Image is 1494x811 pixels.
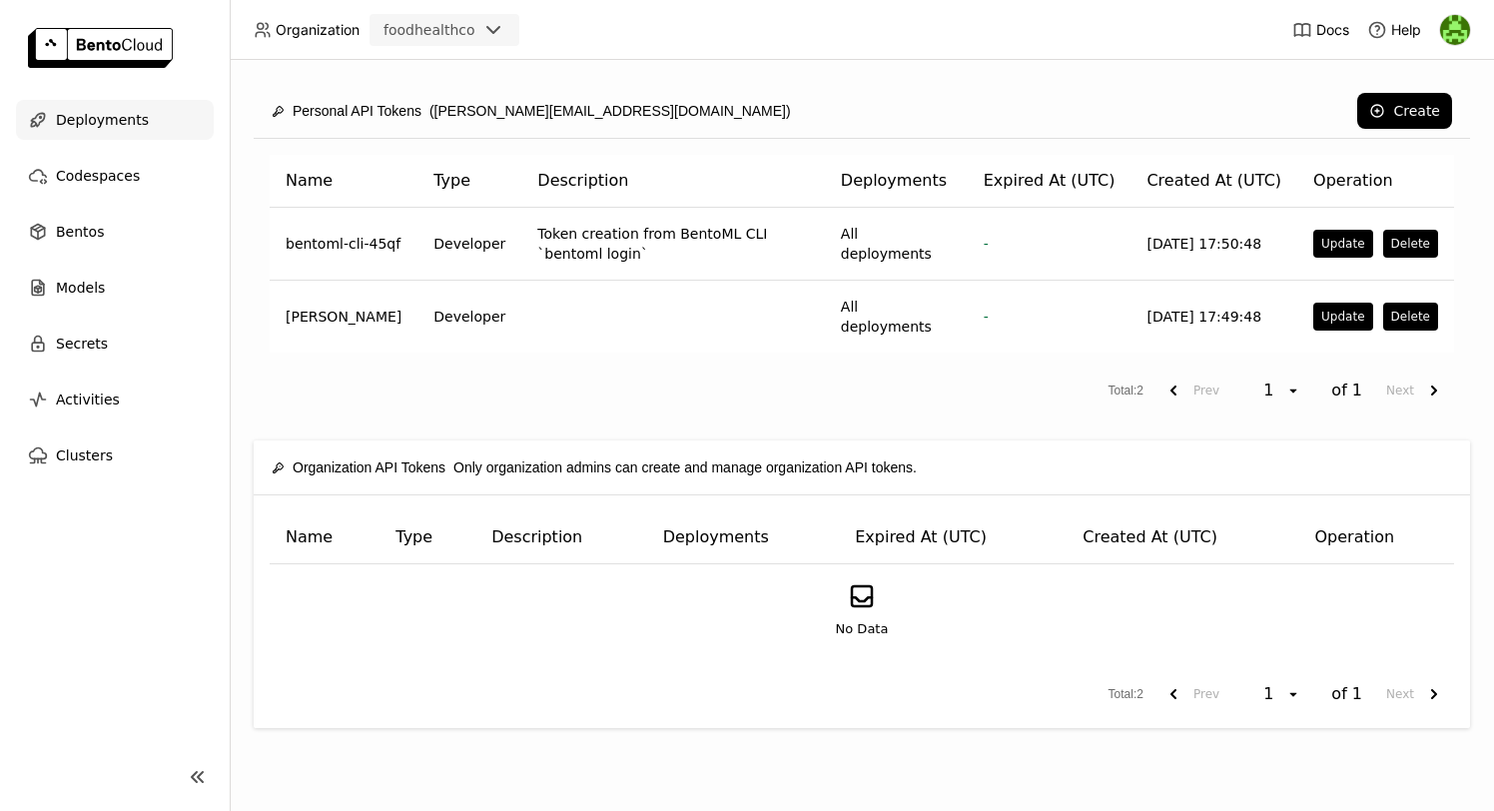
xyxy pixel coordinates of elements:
[56,108,149,132] span: Deployments
[272,446,917,488] div: Only organization admins can create and manage organization API tokens.
[1153,676,1227,712] button: previous page. current page 1 of 1
[16,380,214,419] a: Activities
[521,155,825,208] th: Description
[56,164,140,188] span: Codespaces
[1440,15,1470,45] img: Steven Searcy
[1257,381,1285,401] div: 1
[477,21,479,41] input: Selected foodhealthco.
[825,155,968,208] th: Deployments
[1130,155,1297,208] th: Created At (UTC)
[1298,511,1454,564] th: Operation
[1331,381,1362,401] span: of 1
[1109,685,1143,704] span: Total : 2
[293,456,445,478] span: Organization API Tokens
[521,208,825,281] td: Token creation from BentoML CLI `bentoml login`
[1383,230,1438,258] button: Delete
[272,90,791,132] div: ([PERSON_NAME][EMAIL_ADDRESS][DOMAIN_NAME])
[1130,281,1297,353] td: [DATE] 17:49:48
[270,155,417,208] th: Name
[383,20,475,40] div: foodhealthco
[270,281,417,353] td: [PERSON_NAME]
[1109,382,1143,401] span: Total : 2
[1331,684,1362,704] span: of 1
[1285,383,1301,399] svg: open
[379,511,475,564] th: Type
[417,208,521,281] td: Developer
[647,511,840,564] th: Deployments
[1067,511,1298,564] th: Created At (UTC)
[1383,303,1438,331] button: Delete
[1285,686,1301,702] svg: open
[1257,684,1285,704] div: 1
[16,100,214,140] a: Deployments
[16,156,214,196] a: Codespaces
[28,28,173,68] img: logo
[16,212,214,252] a: Bentos
[56,443,113,467] span: Clusters
[1153,373,1227,408] button: previous page. current page 1 of 1
[984,236,989,252] span: -
[1292,20,1349,40] a: Docs
[1313,303,1372,331] button: Update
[270,511,379,564] th: Name
[984,309,989,325] span: -
[475,511,647,564] th: Description
[16,324,214,364] a: Secrets
[1367,20,1421,40] div: Help
[1297,155,1454,208] th: Operation
[276,21,360,39] span: Organization
[16,268,214,308] a: Models
[293,100,421,122] span: Personal API Tokens
[968,155,1131,208] th: Expired At (UTC)
[1378,373,1454,408] button: next page. current page 1 of 1
[56,332,108,356] span: Secrets
[417,281,521,353] td: Developer
[1357,93,1452,129] button: Create
[825,281,968,353] td: All deployments
[1316,21,1349,39] span: Docs
[836,619,889,639] span: No Data
[16,435,214,475] a: Clusters
[56,388,120,411] span: Activities
[270,208,417,281] td: bentoml-cli-45qf
[1130,208,1297,281] td: [DATE] 17:50:48
[839,511,1067,564] th: Expired At (UTC)
[1313,230,1372,258] button: Update
[56,220,104,244] span: Bentos
[1391,21,1421,39] span: Help
[1378,676,1454,712] button: next page. current page 1 of 1
[56,276,105,300] span: Models
[417,155,521,208] th: Type
[825,208,968,281] td: All deployments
